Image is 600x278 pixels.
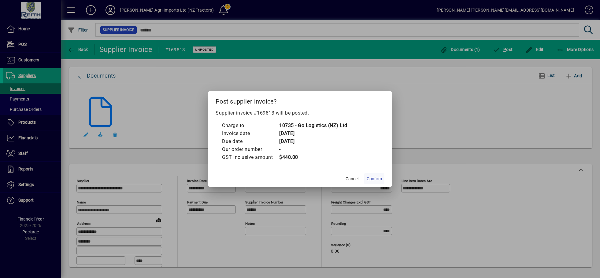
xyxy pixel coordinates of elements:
[222,122,279,130] td: Charge to
[222,137,279,145] td: Due date
[279,122,347,130] td: 10735 - Go Logistics (NZ) Ltd
[279,145,347,153] td: -
[279,130,347,137] td: [DATE]
[222,145,279,153] td: Our order number
[208,91,392,109] h2: Post supplier invoice?
[364,173,384,184] button: Confirm
[346,176,358,182] span: Cancel
[222,130,279,137] td: Invoice date
[279,153,347,161] td: $440.00
[222,153,279,161] td: GST inclusive amount
[279,137,347,145] td: [DATE]
[342,173,362,184] button: Cancel
[216,109,384,117] p: Supplier invoice #169813 will be posted.
[367,176,382,182] span: Confirm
